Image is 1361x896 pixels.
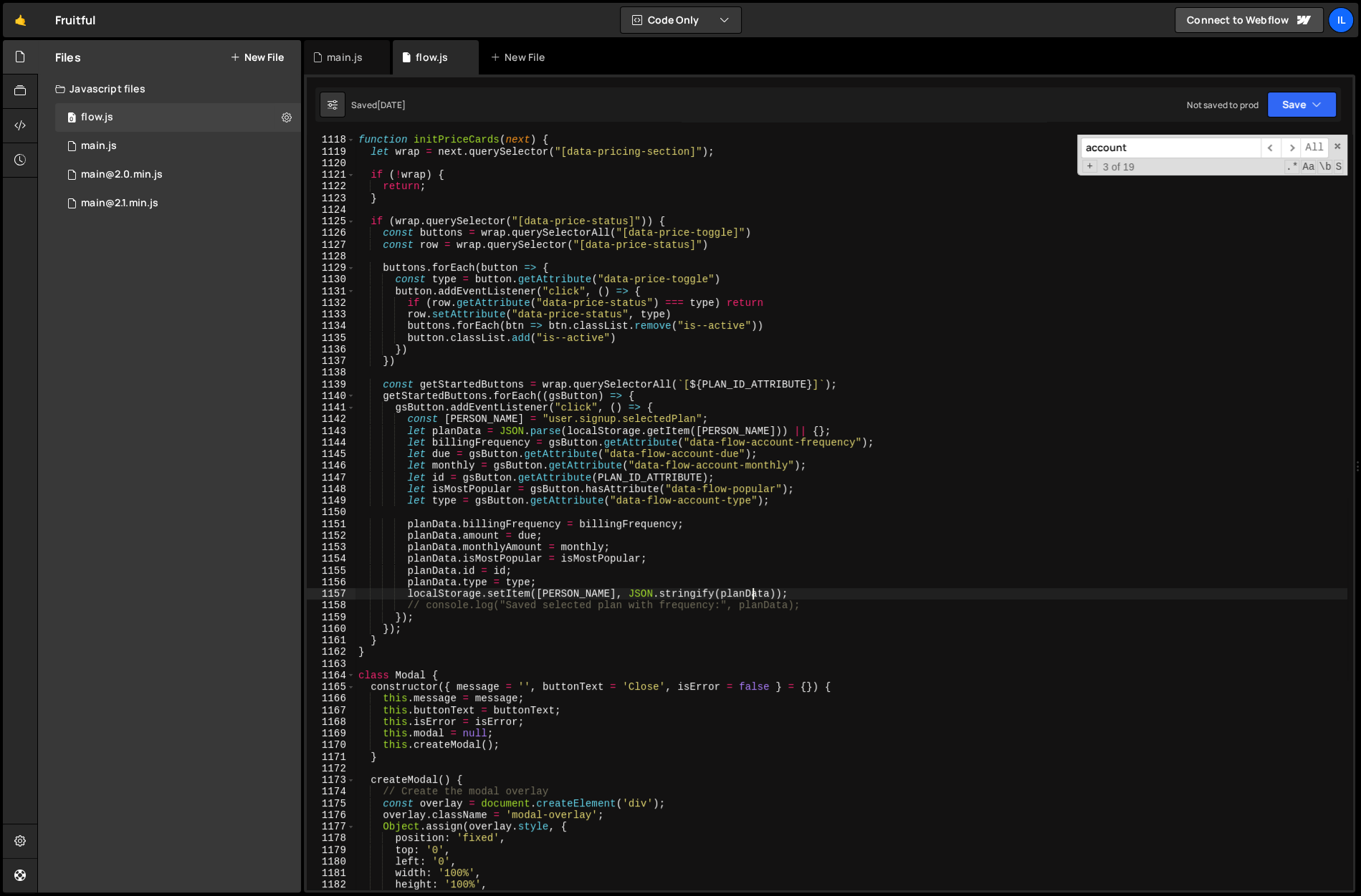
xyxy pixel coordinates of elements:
[307,553,355,564] div: 1154
[490,50,550,64] div: New File
[307,227,355,239] div: 1126
[81,168,163,181] div: main@2.0.min.js
[307,483,355,495] div: 1148
[307,495,355,506] div: 1149
[307,169,355,180] div: 1121
[307,588,355,599] div: 1157
[307,612,355,623] div: 1159
[1300,138,1329,158] span: Alt-Enter
[307,413,355,425] div: 1142
[307,506,355,518] div: 1150
[416,50,448,64] div: flow.js
[307,739,355,751] div: 1170
[307,390,355,402] div: 1140
[38,74,301,103] div: Javascript files
[307,774,355,786] div: 1173
[307,623,355,635] div: 1160
[307,577,355,588] div: 1156
[81,111,113,124] div: flow.js
[307,286,355,297] div: 1131
[307,379,355,390] div: 1139
[307,180,355,192] div: 1122
[307,402,355,413] div: 1141
[307,786,355,797] div: 1174
[307,297,355,309] div: 1132
[307,646,355,657] div: 1162
[327,50,363,64] div: main.js
[307,262,355,274] div: 1129
[307,728,355,739] div: 1169
[307,821,355,832] div: 1177
[307,879,355,890] div: 1182
[1261,138,1281,158] span: ​
[307,448,355,460] div: 1145
[1281,138,1301,158] span: ​
[307,193,355,204] div: 1123
[307,320,355,332] div: 1134
[307,541,355,553] div: 1153
[1317,160,1332,174] span: Whole Word Search
[230,52,284,63] button: New File
[621,7,741,33] button: Code Only
[307,425,355,437] div: 1143
[307,705,355,716] div: 1167
[307,867,355,879] div: 1181
[307,146,355,158] div: 1119
[307,216,355,227] div: 1125
[307,693,355,704] div: 1166
[307,134,355,145] div: 1118
[307,239,355,251] div: 1127
[3,3,38,37] a: 🤙
[307,832,355,844] div: 1178
[55,160,301,189] div: 12077/30059.js
[307,204,355,216] div: 1124
[307,670,355,681] div: 1164
[81,197,158,210] div: main@2.1.min.js
[307,856,355,867] div: 1180
[1082,160,1097,173] span: Toggle Replace mode
[307,565,355,577] div: 1155
[307,158,355,169] div: 1120
[307,599,355,611] div: 1158
[307,460,355,471] div: 1146
[1187,99,1259,111] div: Not saved to prod
[307,763,355,774] div: 1172
[307,809,355,821] div: 1176
[307,251,355,262] div: 1128
[307,844,355,856] div: 1179
[307,681,355,693] div: 1165
[1301,160,1316,174] span: CaseSensitive Search
[307,635,355,646] div: 1161
[67,113,76,125] span: 0
[307,437,355,448] div: 1144
[307,274,355,285] div: 1130
[1175,7,1324,33] a: Connect to Webflow
[307,367,355,378] div: 1138
[55,132,301,160] div: 12077/28919.js
[307,530,355,541] div: 1152
[307,355,355,367] div: 1137
[307,332,355,344] div: 1135
[307,751,355,763] div: 1171
[307,716,355,728] div: 1168
[351,99,406,111] div: Saved
[307,798,355,809] div: 1175
[307,309,355,320] div: 1133
[1328,7,1354,33] a: Il
[377,99,406,111] div: [DATE]
[307,344,355,355] div: 1136
[55,189,301,218] div: 12077/31244.js
[307,658,355,670] div: 1163
[1081,138,1261,158] input: Search for
[55,49,81,65] h2: Files
[1334,160,1343,174] span: Search In Selection
[1284,160,1299,174] span: RegExp Search
[55,11,95,29] div: Fruitful
[307,519,355,530] div: 1151
[307,472,355,483] div: 1147
[1097,161,1140,173] span: 3 of 19
[55,103,301,132] div: 12077/32195.js
[1267,92,1337,117] button: Save
[81,140,117,153] div: main.js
